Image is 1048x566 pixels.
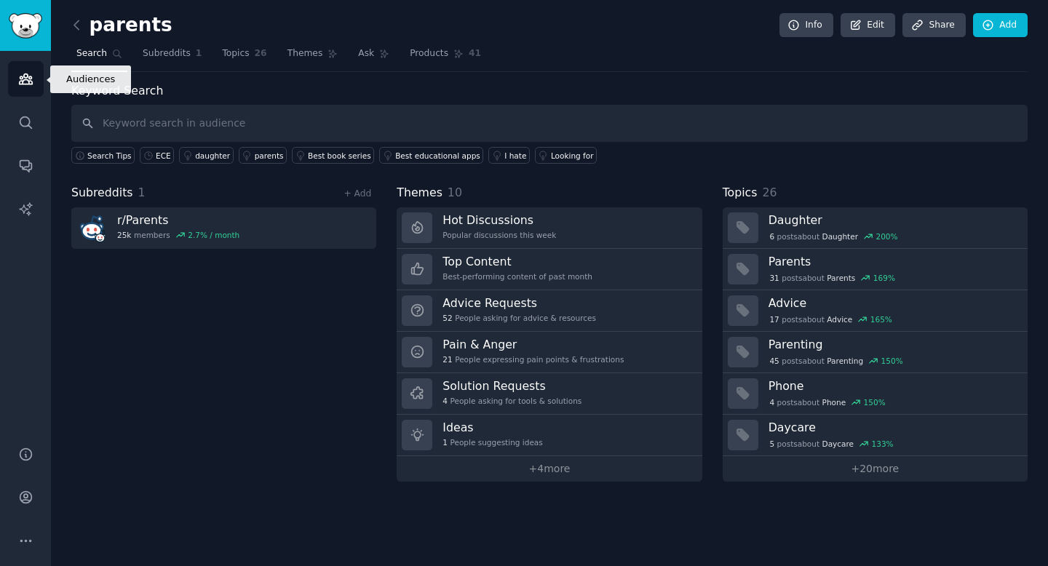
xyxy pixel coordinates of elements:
div: Best-performing content of past month [442,271,592,282]
a: +4more [397,456,702,482]
span: 5 [769,439,774,449]
h3: Daughter [769,212,1017,228]
h3: Advice [769,295,1017,311]
span: Phone [822,397,846,407]
a: Advice17postsaboutAdvice165% [723,290,1028,332]
span: Daycare [822,439,854,449]
a: Ideas1People suggesting ideas [397,415,702,456]
span: 21 [442,354,452,364]
a: Best book series [292,147,374,164]
div: People suggesting ideas [442,437,542,447]
div: post s about [769,271,897,284]
a: ECE [140,147,174,164]
div: 169 % [873,273,895,283]
span: Themes [397,184,442,202]
a: Topics26 [217,42,271,72]
h3: Daycare [769,420,1017,435]
span: 1 [442,437,448,447]
div: Best educational apps [395,151,480,161]
a: + Add [344,188,371,199]
span: Ask [358,47,374,60]
button: Search Tips [71,147,135,164]
div: parents [255,151,284,161]
div: People asking for advice & resources [442,313,596,323]
div: post s about [769,354,905,367]
span: 52 [442,313,452,323]
span: 10 [448,186,462,199]
span: 45 [769,356,779,366]
div: Looking for [551,151,594,161]
div: 133 % [872,439,894,449]
span: 31 [769,273,779,283]
a: Top ContentBest-performing content of past month [397,249,702,290]
span: 4 [442,396,448,406]
div: 200 % [876,231,897,242]
div: People asking for tools & solutions [442,396,581,406]
a: Parenting45postsaboutParenting150% [723,332,1028,373]
a: daughter [179,147,233,164]
label: Keyword Search [71,84,163,97]
div: post s about [769,313,894,326]
h2: parents [71,14,172,37]
div: People expressing pain points & frustrations [442,354,624,364]
span: Parents [827,273,855,283]
input: Keyword search in audience [71,105,1028,142]
span: Parenting [827,356,863,366]
a: I hate [488,147,530,164]
a: Search [71,42,127,72]
a: Pain & Anger21People expressing pain points & frustrations [397,332,702,373]
span: Subreddits [71,184,133,202]
span: 1 [196,47,202,60]
span: Topics [222,47,249,60]
span: 41 [469,47,481,60]
span: Search Tips [87,151,132,161]
div: post s about [769,230,900,243]
a: r/Parents25kmembers2.7% / month [71,207,376,249]
div: 150 % [864,397,886,407]
span: Themes [287,47,323,60]
h3: Advice Requests [442,295,596,311]
div: 150 % [881,356,903,366]
div: I hate [504,151,526,161]
a: Looking for [535,147,597,164]
a: Products41 [405,42,486,72]
a: Advice Requests52People asking for advice & resources [397,290,702,332]
a: Best educational apps [379,147,483,164]
a: Add [973,13,1028,38]
h3: Phone [769,378,1017,394]
a: Phone4postsaboutPhone150% [723,373,1028,415]
span: 26 [762,186,777,199]
span: 4 [769,397,774,407]
span: Search [76,47,107,60]
a: Subreddits1 [138,42,207,72]
span: Advice [827,314,852,324]
span: 6 [769,231,774,242]
span: Topics [723,184,758,202]
span: 1 [138,186,146,199]
div: post s about [769,396,887,409]
a: Solution Requests4People asking for tools & solutions [397,373,702,415]
div: 165 % [870,314,892,324]
span: Subreddits [143,47,191,60]
a: Share [902,13,965,38]
div: Popular discussions this week [442,230,556,240]
a: Themes [282,42,344,72]
a: parents [239,147,287,164]
a: Edit [841,13,895,38]
img: GummySearch logo [9,13,42,39]
div: 2.7 % / month [188,230,239,240]
div: ECE [156,151,171,161]
a: Hot DiscussionsPopular discussions this week [397,207,702,249]
a: Info [779,13,833,38]
div: Best book series [308,151,371,161]
img: Parents [76,212,107,243]
span: 17 [769,314,779,324]
h3: Ideas [442,420,542,435]
h3: Parenting [769,337,1017,352]
a: Parents31postsaboutParents169% [723,249,1028,290]
div: members [117,230,239,240]
div: post s about [769,437,895,450]
span: Daughter [822,231,858,242]
a: Daycare5postsaboutDaycare133% [723,415,1028,456]
h3: Parents [769,254,1017,269]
